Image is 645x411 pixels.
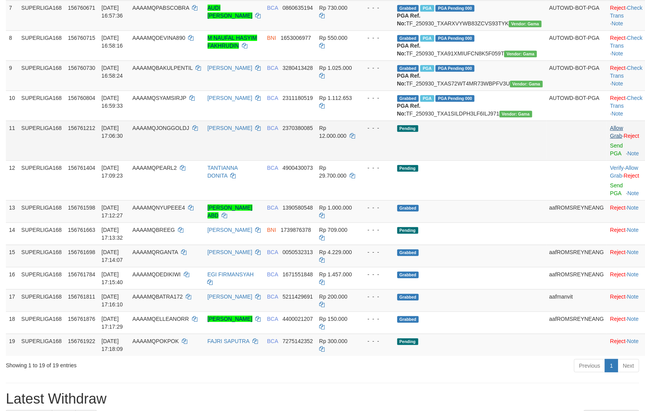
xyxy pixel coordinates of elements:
[610,316,626,322] a: Reject
[546,200,607,222] td: aafROMSREYNEANG
[132,294,183,300] span: AAAAMQBATRA172
[319,35,347,41] span: Rp 550.000
[6,60,18,91] td: 9
[132,227,175,233] span: AAAAMQBREEG
[319,95,352,101] span: Rp 1.112.653
[68,227,95,233] span: 156761663
[397,12,421,27] b: PGA Ref. No:
[68,65,95,71] span: 156760730
[319,316,347,322] span: Rp 150.000
[101,316,123,330] span: [DATE] 17:17:29
[68,35,95,41] span: 156760715
[627,190,639,196] a: Note
[610,165,624,171] a: Verify
[610,165,638,179] span: ·
[361,315,391,323] div: - - -
[18,222,65,245] td: SUPERLIGA168
[6,200,18,222] td: 13
[283,294,313,300] span: Copy 5211429691 to clipboard
[208,5,252,19] a: AUDI [PERSON_NAME]
[18,267,65,289] td: SUPERLIGA168
[627,338,639,344] a: Note
[101,249,123,263] span: [DATE] 17:14:07
[361,4,391,12] div: - - -
[319,227,347,233] span: Rp 709.000
[283,95,313,101] span: Copy 2311180519 to clipboard
[610,95,626,101] a: Reject
[132,125,189,131] span: AAAAMQJONGGOLDJ
[208,165,238,179] a: TANTIANNA DONITA
[510,81,543,87] span: Vendor URL: https://trx31.1velocity.biz
[397,205,419,212] span: Grabbed
[132,5,189,11] span: AAAAMQPABSCOBRA
[18,289,65,311] td: SUPERLIGA168
[267,65,278,71] span: BCA
[361,270,391,278] div: - - -
[627,271,639,278] a: Note
[397,43,421,57] b: PGA Ref. No:
[605,359,618,372] a: 1
[101,338,123,352] span: [DATE] 17:18:09
[610,165,638,179] a: Allow Grab
[574,359,605,372] a: Previous
[610,95,643,109] a: Check Trans
[101,227,123,241] span: [DATE] 17:13:32
[68,249,95,255] span: 156761698
[612,50,624,57] a: Note
[319,205,352,211] span: Rp 1.000.000
[208,271,254,278] a: EGI FIRMANSYAH
[610,205,626,211] a: Reject
[132,35,185,41] span: AAAAMQDEVINA890
[68,271,95,278] span: 156761784
[132,205,185,211] span: AAAAMQNYUPEEE4
[283,65,313,71] span: Copy 3280413428 to clipboard
[132,65,192,71] span: AAAAMQBAKULPENTIL
[361,124,391,132] div: - - -
[132,271,181,278] span: AAAAMQDEDIKIWI
[283,271,313,278] span: Copy 1671551848 to clipboard
[546,245,607,267] td: aafROMSREYNEANG
[397,5,419,12] span: Grabbed
[6,289,18,311] td: 17
[267,95,278,101] span: BCA
[397,316,419,323] span: Grabbed
[397,294,419,301] span: Grabbed
[208,249,252,255] a: [PERSON_NAME]
[504,51,537,57] span: Vendor URL: https://trx31.1velocity.biz
[18,334,65,356] td: SUPERLIGA168
[101,165,123,179] span: [DATE] 17:09:23
[435,35,474,42] span: PGA Pending
[627,249,639,255] a: Note
[610,338,626,344] a: Reject
[397,35,419,42] span: Grabbed
[267,165,278,171] span: BCA
[610,271,626,278] a: Reject
[435,5,474,12] span: PGA Pending
[6,311,18,334] td: 18
[6,121,18,160] td: 11
[18,311,65,334] td: SUPERLIGA168
[394,30,546,60] td: TF_250930_TXA91XMIUFCN8K5F059T
[627,150,639,157] a: Note
[420,65,434,72] span: Marked by aafsoycanthlai
[267,205,278,211] span: BCA
[361,337,391,345] div: - - -
[397,73,421,87] b: PGA Ref. No:
[208,95,252,101] a: [PERSON_NAME]
[18,60,65,91] td: SUPERLIGA168
[68,338,95,344] span: 156761922
[361,293,391,301] div: - - -
[435,65,474,72] span: PGA Pending
[6,30,18,60] td: 8
[18,0,65,30] td: SUPERLIGA168
[546,30,607,60] td: AUTOWD-BOT-PGA
[546,311,607,334] td: aafROMSREYNEANG
[267,125,278,131] span: BCA
[18,200,65,222] td: SUPERLIGA168
[546,267,607,289] td: aafROMSREYNEANG
[435,95,474,102] span: PGA Pending
[283,338,313,344] span: Copy 7275142352 to clipboard
[627,294,639,300] a: Note
[208,125,252,131] a: [PERSON_NAME]
[610,35,626,41] a: Reject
